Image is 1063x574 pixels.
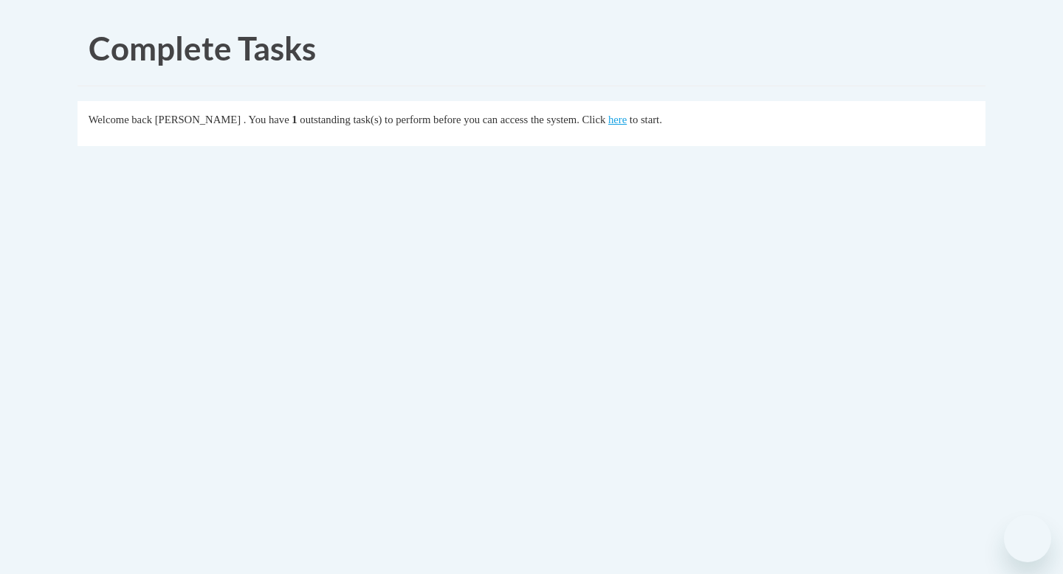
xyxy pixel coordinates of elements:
span: 1 [292,114,297,125]
span: Welcome back [89,114,152,125]
span: . You have [244,114,289,125]
span: [PERSON_NAME] [155,114,241,125]
a: here [608,114,627,125]
span: Complete Tasks [89,29,316,67]
span: outstanding task(s) to perform before you can access the system. Click [300,114,605,125]
span: to start. [630,114,662,125]
iframe: Button to launch messaging window [1004,515,1051,562]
